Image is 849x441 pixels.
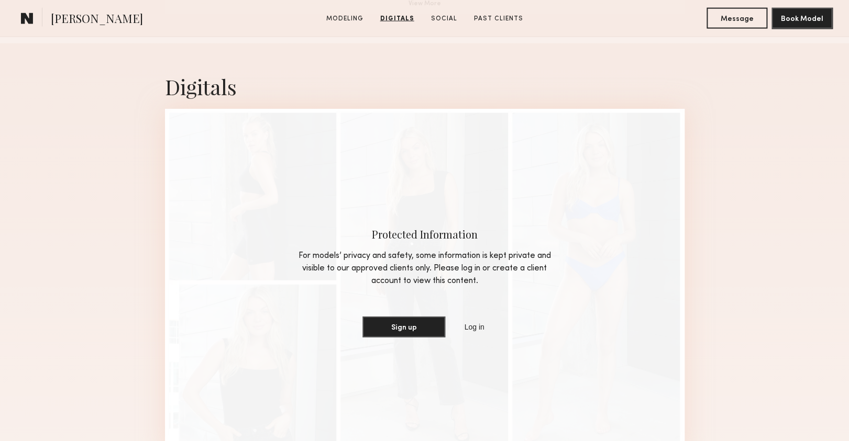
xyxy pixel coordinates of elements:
div: For models’ privacy and safety, some information is kept private and visible to our approved clie... [291,250,558,287]
a: Book Model [771,14,832,22]
button: Sign up [362,316,445,337]
button: Book Model [771,8,832,29]
div: Protected Information [291,227,558,241]
a: Digitals [376,14,418,24]
a: Social [427,14,461,24]
div: Digitals [165,73,685,100]
a: Log in [462,321,486,333]
span: [PERSON_NAME] [51,10,143,29]
a: Modeling [322,14,368,24]
button: Message [707,8,767,29]
a: Past Clients [470,14,527,24]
